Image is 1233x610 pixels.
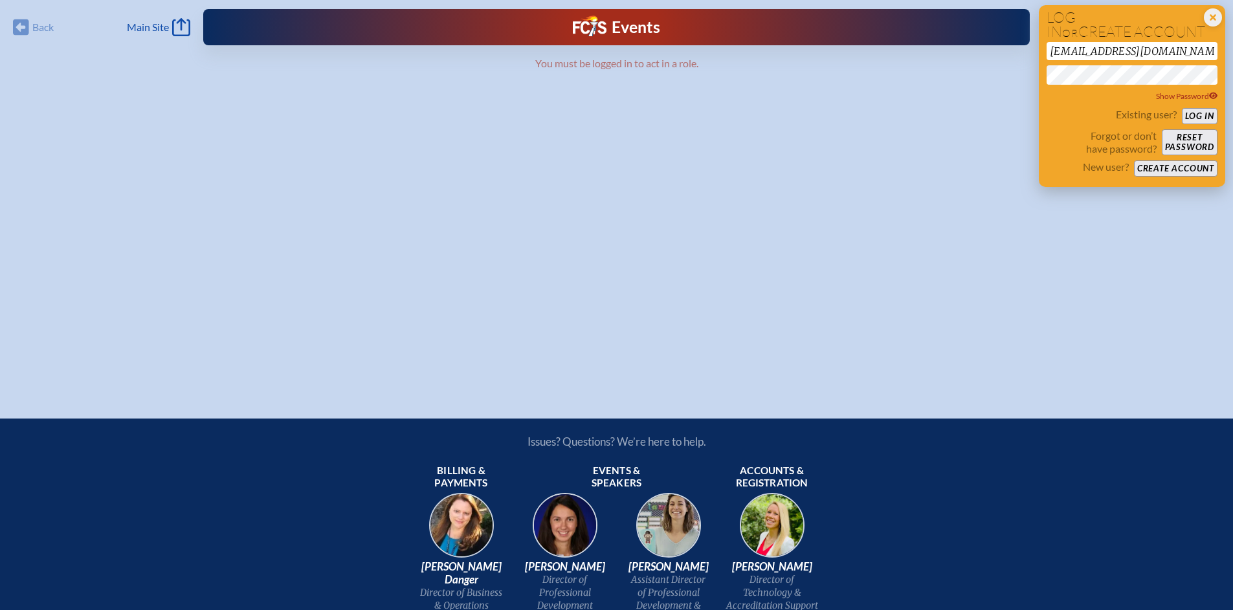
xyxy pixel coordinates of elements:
[573,16,606,36] img: Florida Council of Independent Schools
[1162,129,1217,155] button: Resetpassword
[570,464,663,490] span: Events & speakers
[275,57,959,70] p: You must be logged in to act in a role.
[1047,129,1157,155] p: Forgot or don’t have password?
[1083,160,1129,173] p: New user?
[127,18,190,36] a: Main Site
[524,489,606,572] img: 94e3d245-ca72-49ea-9844-ae84f6d33c0f
[622,560,715,573] span: [PERSON_NAME]
[415,464,508,490] span: Billing & payments
[518,560,612,573] span: [PERSON_NAME]
[389,435,845,448] p: Issues? Questions? We’re here to help.
[1116,108,1177,121] p: Existing user?
[627,489,710,572] img: 545ba9c4-c691-43d5-86fb-b0a622cbeb82
[726,560,819,573] span: [PERSON_NAME]
[430,16,802,39] div: FCIS Events — Future ready
[1134,160,1217,177] button: Create account
[1182,108,1217,124] button: Log in
[415,560,508,586] span: [PERSON_NAME] Danger
[1047,10,1217,39] h1: Log in create account
[420,489,503,572] img: 9c64f3fb-7776-47f4-83d7-46a341952595
[731,489,814,572] img: b1ee34a6-5a78-4519-85b2-7190c4823173
[612,19,660,36] h1: Events
[127,21,169,34] span: Main Site
[1062,27,1078,39] span: or
[1047,42,1217,60] input: Email
[1156,91,1218,101] span: Show Password
[573,16,660,39] a: FCIS LogoEvents
[726,464,819,490] span: Accounts & registration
